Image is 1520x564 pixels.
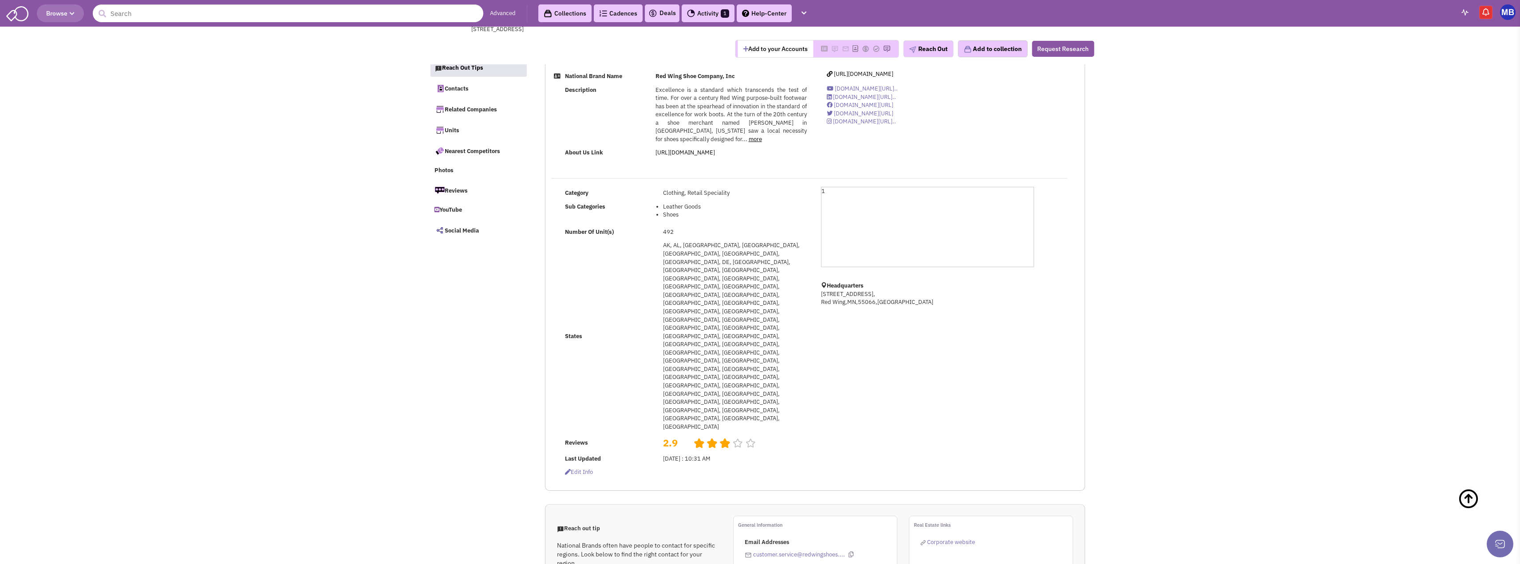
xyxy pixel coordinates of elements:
span: Corporate website [927,538,975,546]
span: Edit info [565,468,593,476]
span: [DOMAIN_NAME][URL].. [835,85,898,92]
a: [URL][DOMAIN_NAME] [655,149,715,156]
a: Reviews [430,181,527,200]
a: Reach Out Tips [430,60,527,77]
a: Cadences [594,4,643,22]
p: General information [738,521,897,529]
a: Activity1 [682,4,734,22]
input: Search [93,4,483,22]
a: Related Companies [430,100,527,118]
img: Cadences_logo.png [599,10,607,16]
b: Last Updated [565,455,601,462]
b: Reviews [565,439,588,446]
h2: 2.9 [663,436,687,441]
a: YouTube [430,202,527,219]
b: Number Of Unit(s) [565,228,614,236]
p: Email Addresses [745,538,897,547]
td: AK, AL, [GEOGRAPHIC_DATA], [GEOGRAPHIC_DATA], [GEOGRAPHIC_DATA], [GEOGRAPHIC_DATA], [GEOGRAPHIC_D... [660,239,809,434]
a: Deals [648,8,676,19]
div: [STREET_ADDRESS] [471,25,703,34]
img: icon-email-active-16.png [745,552,752,559]
span: [DOMAIN_NAME][URL].. [833,93,896,101]
div: 1 [821,187,1034,267]
b: Red Wing Shoe Company, Inc [655,72,735,80]
b: Description [565,86,596,94]
img: Mac Brady [1500,4,1516,20]
img: icon-deals.svg [648,8,657,19]
a: [DOMAIN_NAME][URL].. [827,118,896,125]
img: plane.png [909,46,916,53]
button: Add to collection [958,40,1027,57]
img: SmartAdmin [6,4,28,21]
p: Real Estate links [914,521,1073,529]
a: [DOMAIN_NAME][URL] [827,101,893,109]
button: Add to your Accounts [738,40,813,57]
b: Sub Categories [565,203,605,210]
td: Clothing, Retail Speciality [660,187,809,200]
b: Category [565,189,588,197]
a: [URL][DOMAIN_NAME] [827,70,893,78]
img: Please add to your accounts [883,45,890,52]
a: Back To Top [1458,479,1502,537]
a: Contacts [430,79,527,98]
img: Please add to your accounts [831,45,838,52]
img: Please add to your accounts [842,45,849,52]
button: Browse [37,4,84,22]
li: Shoes [663,211,807,219]
button: Reach Out [903,40,953,57]
span: 1 [721,9,729,18]
img: Please add to your accounts [862,45,869,52]
a: [DOMAIN_NAME][URL].. [827,85,898,92]
a: Social Media [430,221,527,240]
a: [DOMAIN_NAME][URL].. [827,93,896,101]
a: Advanced [490,9,516,18]
a: customer.service@redwingshoes.... [753,551,845,558]
b: National Brand Name [565,72,622,80]
span: Excellence is a standard which transcends the test of time. For over a century Red Wing purpose-b... [655,86,807,143]
p: [STREET_ADDRESS], Red Wing,MN,55066,[GEOGRAPHIC_DATA] [821,290,1034,307]
img: Please add to your accounts [873,45,880,52]
b: About Us Link [565,149,603,156]
td: 492 [660,225,809,239]
a: [DOMAIN_NAME][URL] [827,110,893,117]
img: help.png [742,10,749,17]
button: Request Research [1032,41,1094,57]
a: Units [430,121,527,139]
span: [DOMAIN_NAME][URL] [834,110,893,117]
a: Corporate website [920,538,975,546]
a: Collections [538,4,592,22]
span: [URL][DOMAIN_NAME] [834,70,893,78]
img: Activity.png [687,9,695,17]
span: Reach out tip [557,525,600,532]
img: icon-collection-lavender-black.svg [544,9,552,18]
td: [DATE] : 10:31 AM [660,452,809,465]
a: more [749,135,762,143]
b: States [565,332,582,340]
img: reachlinkicon.png [920,540,926,545]
b: Headquarters [827,282,864,289]
span: [DOMAIN_NAME][URL].. [833,118,896,125]
a: Nearest Competitors [430,142,527,160]
li: Leather Goods [663,203,807,211]
a: Help-Center [737,4,792,22]
a: Photos [430,162,527,179]
span: [DOMAIN_NAME][URL] [834,101,893,109]
img: icon-collection-lavender.png [963,45,971,53]
span: Browse [46,9,75,17]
